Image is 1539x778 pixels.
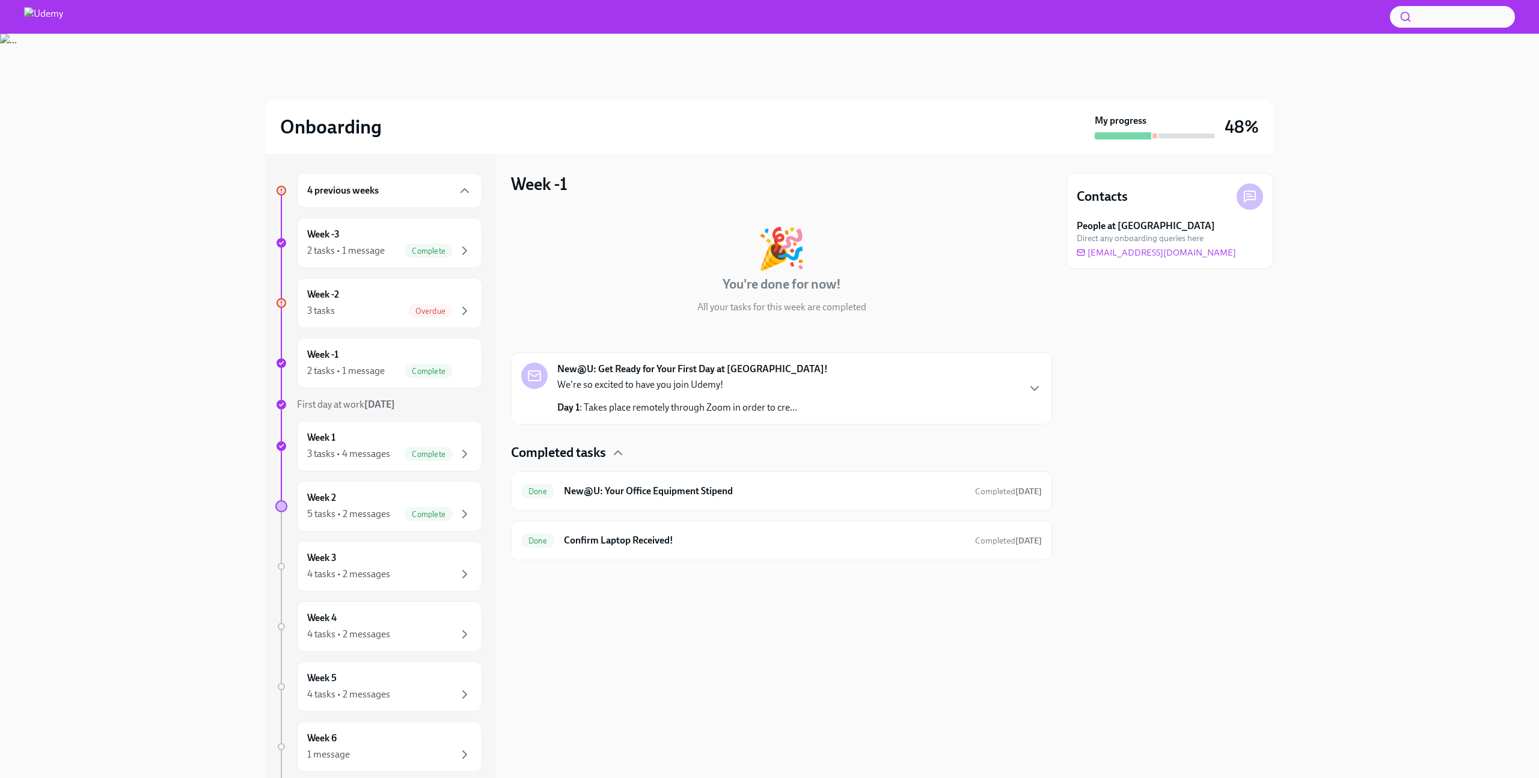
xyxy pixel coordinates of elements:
h6: Confirm Laptop Received! [564,534,965,547]
a: Week 44 tasks • 2 messages [275,601,482,652]
span: Overdue [408,307,453,316]
span: Done [521,536,554,545]
strong: New@U: Get Ready for Your First Day at [GEOGRAPHIC_DATA]! [557,363,828,376]
span: Done [521,487,554,496]
div: 4 tasks • 2 messages [307,688,390,701]
a: Week 13 tasks • 4 messagesComplete [275,421,482,471]
span: September 19th, 2025 22:51 [975,535,1042,547]
span: Completed [975,536,1042,546]
h6: 4 previous weeks [307,184,379,197]
h3: Week -1 [511,173,568,195]
span: Complete [405,510,453,519]
h6: Week -3 [307,228,340,241]
p: We're so excited to have you join Udemy! [557,378,797,391]
strong: Day 1 [557,402,580,413]
div: 3 tasks • 4 messages [307,447,390,461]
img: Udemy [24,7,63,26]
div: 4 tasks • 2 messages [307,628,390,641]
h6: Week -2 [307,288,339,301]
h6: Week 4 [307,611,337,625]
a: Week -12 tasks • 1 messageComplete [275,338,482,388]
h6: Week -1 [307,348,338,361]
div: 3 tasks [307,304,335,317]
a: Week 61 message [275,721,482,772]
a: Week 34 tasks • 2 messages [275,541,482,592]
span: First day at work [297,399,395,410]
a: Week -32 tasks • 1 messageComplete [275,218,482,268]
a: Week 25 tasks • 2 messagesComplete [275,481,482,531]
strong: [DATE] [364,399,395,410]
span: Complete [405,247,453,256]
span: Completed [975,486,1042,497]
div: 4 previous weeks [297,173,482,208]
a: DoneNew@U: Your Office Equipment StipendCompleted[DATE] [521,482,1042,501]
h4: Contacts [1077,188,1128,206]
div: 2 tasks • 1 message [307,364,385,378]
h6: Week 6 [307,732,337,745]
div: 4 tasks • 2 messages [307,568,390,581]
h6: Week 2 [307,491,336,504]
strong: [DATE] [1015,536,1042,546]
span: Complete [405,367,453,376]
p: : Takes place remotely through Zoom in order to cre... [557,401,797,414]
h6: Week 1 [307,431,335,444]
div: 2 tasks • 1 message [307,244,385,257]
div: 1 message [307,748,350,761]
a: Week -23 tasksOverdue [275,278,482,328]
h3: 48% [1225,116,1259,138]
a: [EMAIL_ADDRESS][DOMAIN_NAME] [1077,247,1236,259]
strong: My progress [1095,114,1146,127]
h2: Onboarding [280,115,382,139]
div: 🎉 [757,228,806,268]
h4: You're done for now! [723,275,841,293]
a: DoneConfirm Laptop Received!Completed[DATE] [521,531,1042,550]
span: September 18th, 2025 10:50 [975,486,1042,497]
strong: People at [GEOGRAPHIC_DATA] [1077,219,1215,233]
h6: Week 3 [307,551,337,565]
h6: Week 5 [307,672,337,685]
strong: [DATE] [1015,486,1042,497]
div: Completed tasks [511,444,1052,462]
div: 5 tasks • 2 messages [307,507,390,521]
a: Week 54 tasks • 2 messages [275,661,482,712]
span: Direct any onboarding queries here [1077,233,1204,244]
a: First day at work[DATE] [275,398,482,411]
p: All your tasks for this week are completed [697,301,866,314]
h6: New@U: Your Office Equipment Stipend [564,485,965,498]
h4: Completed tasks [511,444,606,462]
span: Complete [405,450,453,459]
